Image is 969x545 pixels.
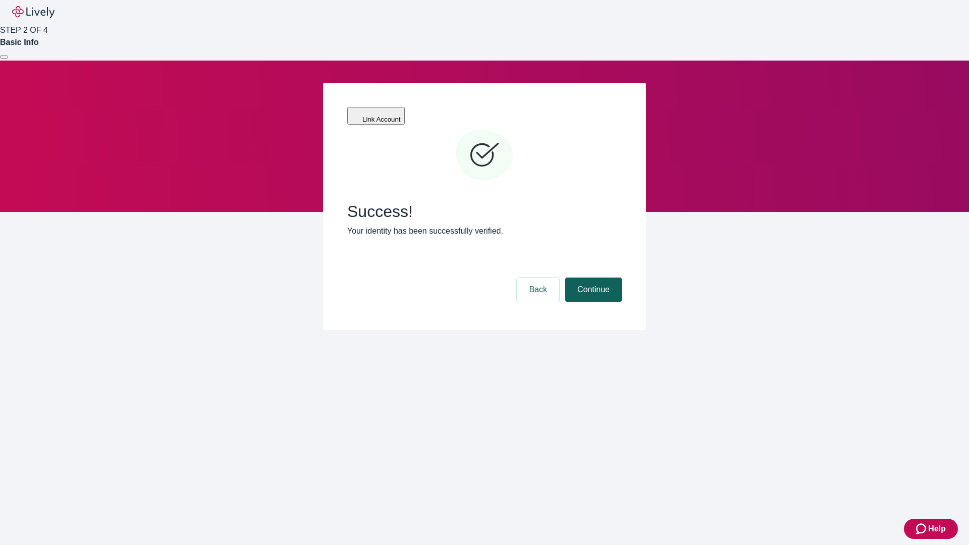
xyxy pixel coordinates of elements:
button: Zendesk support iconHelp [904,519,958,539]
svg: Zendesk support icon [916,523,928,535]
span: Success! [347,202,622,221]
button: Link Account [347,107,405,125]
p: Your identity has been successfully verified. [347,225,622,237]
span: Help [928,523,946,535]
img: Lively [12,6,55,18]
svg: Checkmark icon [454,125,515,186]
button: Continue [565,278,622,302]
button: Back [517,278,559,302]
